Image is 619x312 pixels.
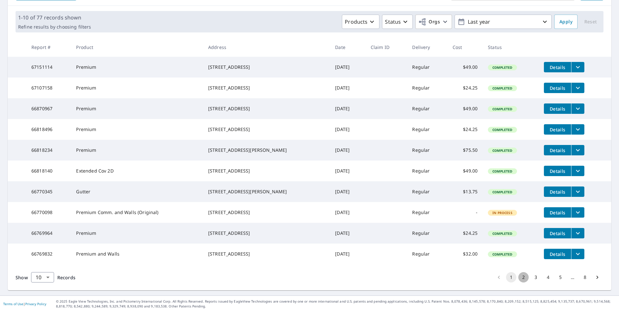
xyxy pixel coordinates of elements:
td: [DATE] [330,119,366,140]
p: © 2025 Eagle View Technologies, Inc. and Pictometry International Corp. All Rights Reserved. Repo... [56,299,616,309]
span: Completed [489,148,516,153]
button: Products [342,15,379,29]
button: Go to page 5 [555,272,566,282]
button: detailsBtn-66818496 [544,124,571,135]
td: Regular [407,57,447,78]
div: [STREET_ADDRESS] [208,126,325,133]
span: Details [548,251,567,257]
button: filesDropdownBtn-66770098 [571,207,584,218]
nav: pagination navigation [493,272,603,282]
button: detailsBtn-66770345 [544,186,571,197]
td: [DATE] [330,98,366,119]
div: [STREET_ADDRESS] [208,230,325,236]
p: Status [385,18,401,26]
td: 66818496 [26,119,71,140]
button: detailsBtn-66870967 [544,103,571,114]
th: Report # [26,38,71,57]
td: - [447,202,483,223]
td: Premium and Walls [71,244,203,264]
td: Gutter [71,181,203,202]
td: [DATE] [330,244,366,264]
button: filesDropdownBtn-67151114 [571,62,584,72]
div: Show 10 records [31,272,54,282]
td: 66769964 [26,223,71,244]
td: [DATE] [330,181,366,202]
span: In Process [489,210,516,215]
button: detailsBtn-67151114 [544,62,571,72]
td: 66818140 [26,161,71,181]
p: | [3,302,46,306]
span: Details [548,126,567,133]
td: Regular [407,98,447,119]
div: [STREET_ADDRESS] [208,105,325,112]
span: Details [548,230,567,236]
span: Details [548,85,567,91]
button: detailsBtn-66769832 [544,249,571,259]
button: detailsBtn-66769964 [544,228,571,238]
div: [STREET_ADDRESS] [208,85,325,91]
td: $49.00 [447,57,483,78]
div: [STREET_ADDRESS][PERSON_NAME] [208,147,325,153]
td: Regular [407,181,447,202]
td: Premium Comm. and Walls (Original) [71,202,203,223]
td: $24.25 [447,78,483,98]
p: 1-10 of 77 records shown [18,14,91,21]
button: Go to page 3 [531,272,541,282]
td: Premium [71,57,203,78]
button: filesDropdownBtn-66818234 [571,145,584,155]
div: … [568,274,578,281]
th: Date [330,38,366,57]
span: Completed [489,127,516,132]
th: Address [203,38,330,57]
div: [STREET_ADDRESS] [208,251,325,257]
td: $49.00 [447,98,483,119]
td: 66870967 [26,98,71,119]
span: Apply [559,18,572,26]
button: filesDropdownBtn-66870967 [571,103,584,114]
td: 66769832 [26,244,71,264]
button: filesDropdownBtn-66818496 [571,124,584,135]
td: [DATE] [330,202,366,223]
button: Orgs [415,15,452,29]
td: Regular [407,140,447,161]
td: [DATE] [330,78,366,98]
td: Extended Cov 2D [71,161,203,181]
td: Regular [407,202,447,223]
td: Premium [71,119,203,140]
a: Terms of Use [3,302,23,306]
th: Delivery [407,38,447,57]
td: Regular [407,223,447,244]
th: Cost [447,38,483,57]
span: Completed [489,107,516,111]
span: Records [57,274,75,281]
div: 10 [31,268,54,286]
div: [STREET_ADDRESS] [208,209,325,216]
td: 66770098 [26,202,71,223]
td: [DATE] [330,140,366,161]
button: detailsBtn-66818140 [544,166,571,176]
td: Regular [407,244,447,264]
button: filesDropdownBtn-66769832 [571,249,584,259]
span: Completed [489,190,516,194]
td: [DATE] [330,161,366,181]
p: Refine results by choosing filters [18,24,91,30]
span: Completed [489,86,516,90]
td: $24.25 [447,119,483,140]
button: Go to page 2 [518,272,529,282]
td: Premium [71,98,203,119]
button: filesDropdownBtn-66770345 [571,186,584,197]
span: Orgs [418,18,440,26]
td: [DATE] [330,223,366,244]
td: $24.25 [447,223,483,244]
span: Show [16,274,28,281]
span: Completed [489,169,516,174]
p: Last year [465,16,541,28]
div: [STREET_ADDRESS] [208,168,325,174]
td: $13.75 [447,181,483,202]
span: Details [548,147,567,153]
button: Last year [455,15,552,29]
button: filesDropdownBtn-66769964 [571,228,584,238]
a: Privacy Policy [25,302,46,306]
td: Premium [71,140,203,161]
span: Completed [489,231,516,236]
